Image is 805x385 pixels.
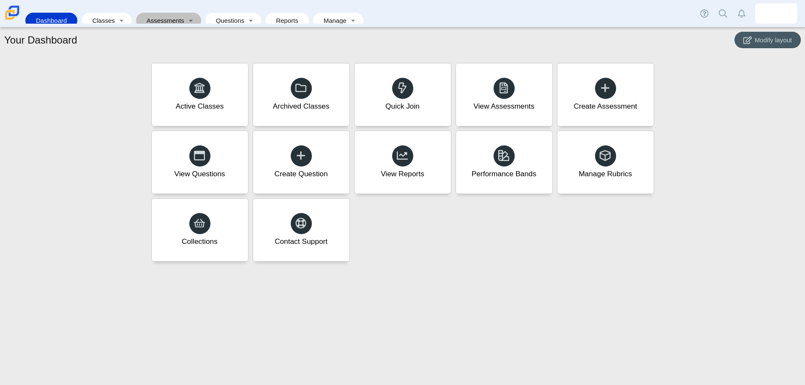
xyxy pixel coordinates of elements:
[456,131,553,194] a: Performance Bands
[473,101,534,112] div: View Assessments
[185,13,197,28] a: Toggle expanded
[116,13,128,28] a: Toggle expanded
[253,63,350,126] a: Archived Classes
[579,169,632,179] div: Manage Rubrics
[734,32,801,48] button: Modify layout
[347,13,359,28] a: Toggle expanded
[275,236,327,247] div: Contact Support
[317,13,347,28] a: Manage
[755,3,797,24] a: cristian.hernandez.vZWwJa
[456,63,553,126] a: View Assessments
[270,13,305,28] a: Reports
[245,13,257,28] a: Toggle expanded
[770,7,783,20] img: cristian.hernandez.vZWwJa
[253,198,350,262] a: Contact Support
[381,169,424,179] div: View Reports
[176,101,224,112] div: Active Classes
[385,101,420,112] div: Quick Join
[354,63,451,126] a: Quick Join
[4,33,77,47] h1: Your Dashboard
[253,131,350,194] a: Create Question
[151,131,248,194] a: View Questions
[472,169,536,179] div: Performance Bands
[140,13,185,28] a: Assessments
[86,13,115,28] a: Classes
[210,13,245,28] a: Questions
[182,236,218,247] div: Collections
[3,4,21,22] img: Carmen School of Science & Technology
[151,198,248,262] a: Collections
[732,4,751,23] a: Alerts
[3,16,21,23] a: Carmen School of Science & Technology
[273,101,330,112] div: Archived Classes
[274,169,327,179] div: Create Question
[557,131,654,194] a: Manage Rubrics
[755,36,792,44] span: Modify layout
[151,63,248,126] a: Active Classes
[573,101,637,112] div: Create Assessment
[557,63,654,126] a: Create Assessment
[30,13,73,28] a: Dashboard
[174,169,225,179] div: View Questions
[354,131,451,194] a: View Reports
